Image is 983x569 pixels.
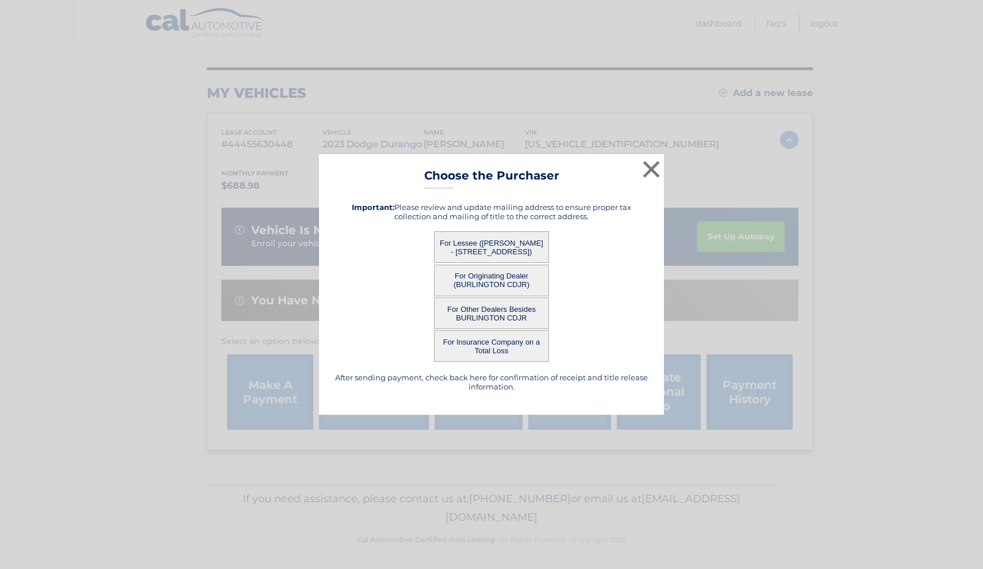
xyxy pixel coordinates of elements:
button: For Lessee ([PERSON_NAME] - [STREET_ADDRESS]) [434,231,549,263]
button: For Insurance Company on a Total Loss [434,330,549,362]
strong: Important: [352,203,394,212]
h3: Choose the Purchaser [424,169,559,189]
button: × [640,158,663,181]
button: For Originating Dealer (BURLINGTON CDJR) [434,265,549,296]
button: For Other Dealers Besides BURLINGTON CDJR [434,297,549,329]
h5: After sending payment, check back here for confirmation of receipt and title release information. [333,373,650,391]
h5: Please review and update mailing address to ensure proper tax collection and mailing of title to ... [333,203,650,221]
